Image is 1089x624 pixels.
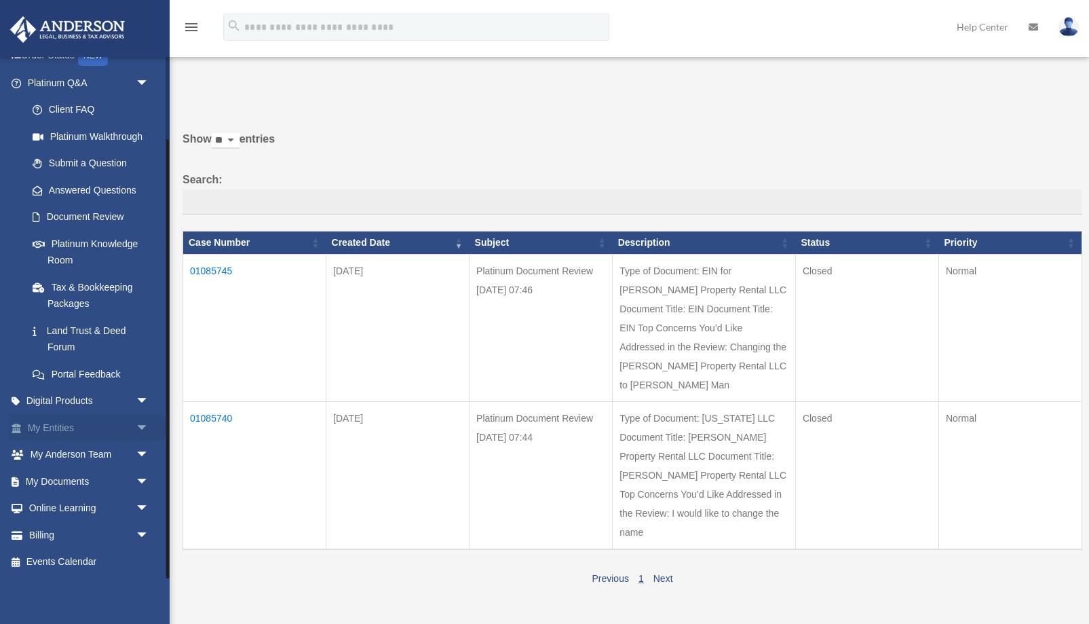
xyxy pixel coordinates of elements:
td: Normal [938,401,1082,549]
td: Normal [938,254,1082,401]
a: Tax & Bookkeeping Packages [19,274,163,317]
img: User Pic [1058,17,1079,37]
a: Next [653,573,673,584]
a: Previous [592,573,628,584]
td: Closed [795,254,938,401]
span: arrow_drop_down [136,468,163,496]
span: arrow_drop_down [136,69,163,97]
th: Subject: activate to sort column ascending [470,232,613,255]
label: Search: [183,170,1082,215]
a: Answered Questions [19,177,156,204]
i: menu [183,19,199,35]
span: arrow_drop_down [136,521,163,549]
td: Closed [795,401,938,549]
span: arrow_drop_down [136,441,163,469]
th: Description: activate to sort column ascending [613,232,796,255]
td: [DATE] [326,254,470,401]
a: Events Calendar [9,549,170,576]
a: Platinum Q&Aarrow_drop_down [9,69,163,96]
a: My Anderson Teamarrow_drop_down [9,441,170,469]
th: Priority: activate to sort column ascending [938,232,1082,255]
th: Case Number: activate to sort column ascending [183,232,326,255]
input: Search: [183,189,1082,215]
th: Status: activate to sort column ascending [795,232,938,255]
a: Land Trust & Deed Forum [19,317,163,361]
select: Showentries [212,133,240,149]
label: Show entries [183,130,1082,162]
td: 01085740 [183,401,326,549]
td: [DATE] [326,401,470,549]
a: My Entitiesarrow_drop_down [9,414,170,441]
td: 01085745 [183,254,326,401]
td: Type of Document: EIN for [PERSON_NAME] Property Rental LLC Document Title: EIN Document Title: E... [613,254,796,401]
a: Client FAQ [19,96,163,124]
span: arrow_drop_down [136,414,163,442]
a: 1 [638,573,644,584]
td: Type of Document: [US_STATE] LLC Document Title: [PERSON_NAME] Property Rental LLC Document Title... [613,401,796,549]
span: arrow_drop_down [136,388,163,416]
a: Platinum Knowledge Room [19,230,163,274]
a: Billingarrow_drop_down [9,521,170,549]
td: Platinum Document Review [DATE] 07:46 [470,254,613,401]
i: search [227,18,242,33]
span: arrow_drop_down [136,495,163,523]
a: menu [183,24,199,35]
a: Document Review [19,204,163,231]
img: Anderson Advisors Platinum Portal [6,16,129,43]
a: Online Learningarrow_drop_down [9,495,170,522]
a: Portal Feedback [19,361,163,388]
a: My Documentsarrow_drop_down [9,468,170,495]
td: Platinum Document Review [DATE] 07:44 [470,401,613,549]
th: Created Date: activate to sort column ascending [326,232,470,255]
a: Platinum Walkthrough [19,123,163,150]
a: Digital Productsarrow_drop_down [9,388,170,415]
a: Submit a Question [19,150,163,177]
